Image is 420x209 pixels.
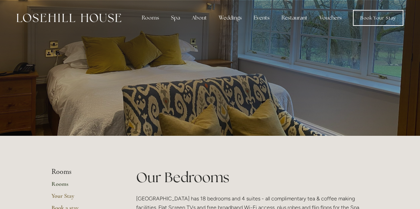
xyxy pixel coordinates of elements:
[187,11,212,25] div: About
[213,11,247,25] div: Weddings
[353,10,403,26] a: Book Your Stay
[51,180,115,192] a: Rooms
[136,168,369,187] h1: Our Bedrooms
[248,11,275,25] div: Events
[136,11,164,25] div: Rooms
[314,11,347,25] a: Vouchers
[51,168,115,176] li: Rooms
[51,192,115,204] a: Your Stay
[166,11,185,25] div: Spa
[276,11,313,25] div: Restaurant
[17,14,121,22] img: Losehill House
